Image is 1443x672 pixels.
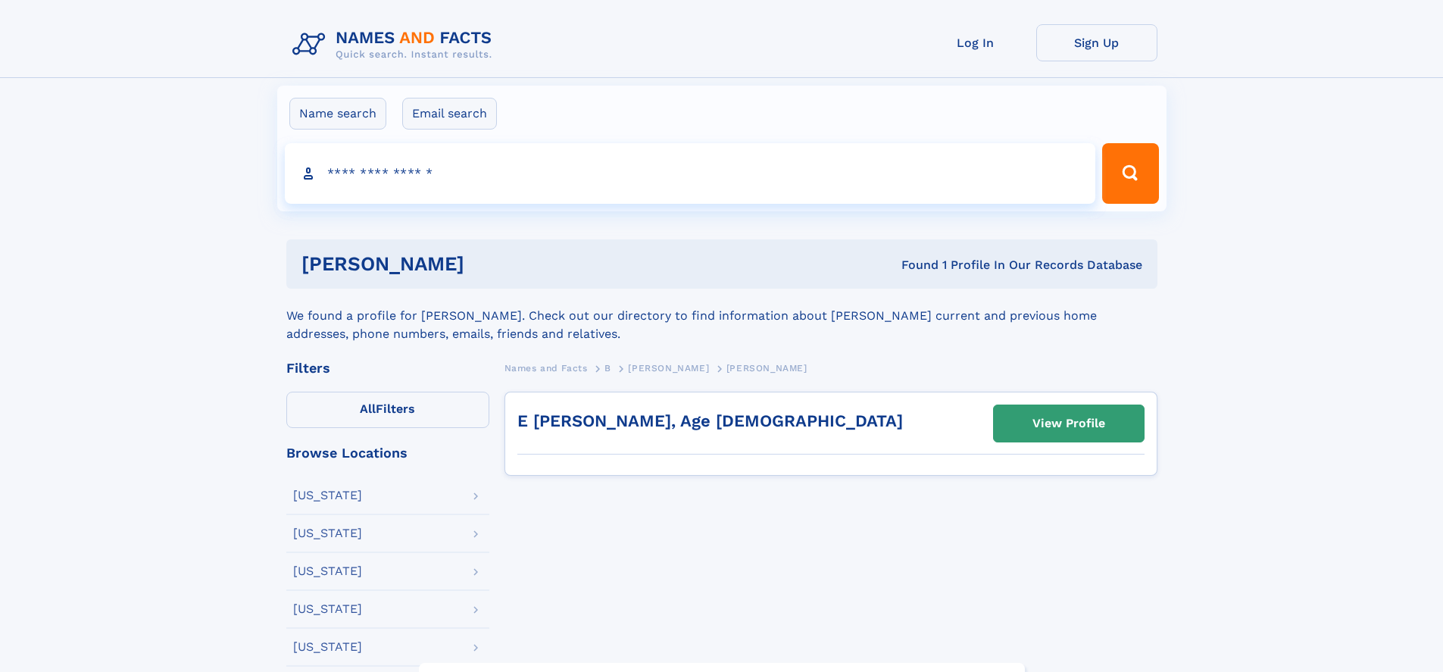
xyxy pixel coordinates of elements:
label: Email search [402,98,497,130]
a: [PERSON_NAME] [628,358,709,377]
div: View Profile [1032,406,1105,441]
div: [US_STATE] [293,527,362,539]
span: B [604,363,611,374]
div: Browse Locations [286,446,489,460]
h1: [PERSON_NAME] [301,255,683,273]
div: [US_STATE] [293,603,362,615]
a: View Profile [994,405,1144,442]
span: [PERSON_NAME] [628,363,709,374]
a: Log In [915,24,1036,61]
a: E [PERSON_NAME], Age [DEMOGRAPHIC_DATA] [517,411,903,430]
label: Name search [289,98,386,130]
img: Logo Names and Facts [286,24,504,65]
div: [US_STATE] [293,489,362,502]
input: search input [285,143,1096,204]
label: Filters [286,392,489,428]
div: Found 1 Profile In Our Records Database [682,257,1142,273]
div: Filters [286,361,489,375]
button: Search Button [1102,143,1158,204]
div: [US_STATE] [293,565,362,577]
a: B [604,358,611,377]
span: [PERSON_NAME] [726,363,807,374]
a: Names and Facts [504,358,588,377]
a: Sign Up [1036,24,1157,61]
div: We found a profile for [PERSON_NAME]. Check out our directory to find information about [PERSON_N... [286,289,1157,343]
div: [US_STATE] [293,641,362,653]
span: All [360,402,376,416]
